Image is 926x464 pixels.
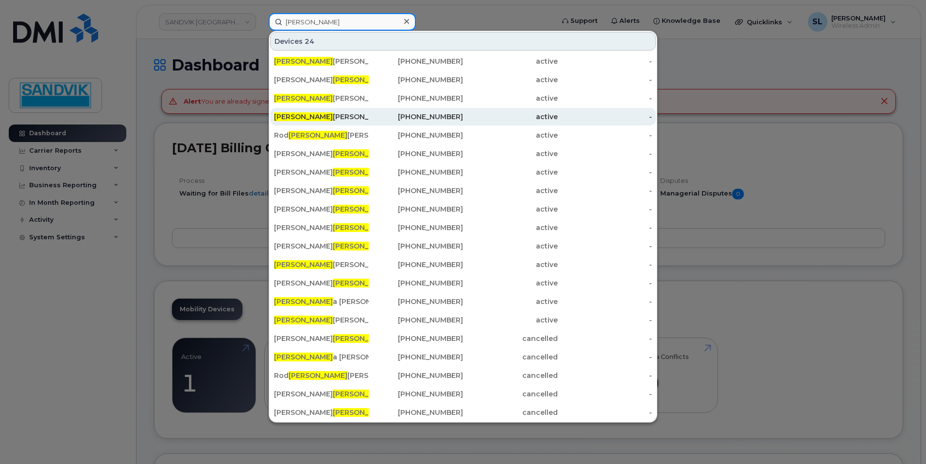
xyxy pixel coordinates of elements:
div: [PHONE_NUMBER] [369,223,463,232]
div: - [558,297,652,306]
span: [PERSON_NAME] [274,353,333,361]
div: active [463,112,558,122]
div: active [463,56,558,66]
div: [PHONE_NUMBER] [369,186,463,196]
a: [PERSON_NAME][PERSON_NAME][PHONE_NUMBER]active- [270,311,656,329]
div: active [463,278,558,288]
div: [PHONE_NUMBER] [369,278,463,288]
div: - [558,149,652,159]
div: [PHONE_NUMBER] [369,334,463,343]
div: - [558,167,652,177]
div: [PERSON_NAME] k [PERSON_NAME] [274,241,369,251]
a: Rod[PERSON_NAME][PERSON_NAME][PHONE_NUMBER]active- [270,126,656,144]
div: active [463,75,558,85]
a: [PERSON_NAME][PERSON_NAME]Seguin[PHONE_NUMBER]active- [270,145,656,162]
div: [PERSON_NAME] [274,93,369,103]
div: active [463,167,558,177]
div: - [558,75,652,85]
div: [PHONE_NUMBER] [369,112,463,122]
div: [PERSON_NAME] h [274,223,369,232]
span: [PERSON_NAME] [333,390,392,398]
div: [PERSON_NAME] [274,315,369,325]
span: [PERSON_NAME] [333,242,392,250]
div: [PERSON_NAME] Seguin [274,149,369,159]
a: [PERSON_NAME][PERSON_NAME]k [PERSON_NAME][PHONE_NUMBER]cancelled- [270,404,656,421]
div: - [558,352,652,362]
div: - [558,315,652,325]
div: [PERSON_NAME] [274,112,369,122]
a: [PERSON_NAME][PERSON_NAME]h[PHONE_NUMBER]active- [270,219,656,236]
span: [PERSON_NAME] [333,149,392,158]
div: cancelled [463,334,558,343]
div: [PHONE_NUMBER] [369,130,463,140]
span: [PERSON_NAME] [333,279,392,287]
a: [PERSON_NAME][PERSON_NAME][PHONE_NUMBER]active- [270,89,656,107]
div: - [558,334,652,343]
div: active [463,260,558,269]
a: [PERSON_NAME]a [PERSON_NAME][PHONE_NUMBER]active- [270,293,656,310]
div: [PHONE_NUMBER] [369,297,463,306]
div: Rod [PERSON_NAME] [274,371,369,380]
div: active [463,204,558,214]
div: [PHONE_NUMBER] [369,56,463,66]
div: [PHONE_NUMBER] [369,389,463,399]
div: active [463,297,558,306]
a: [PERSON_NAME]a [PERSON_NAME][PHONE_NUMBER]cancelled- [270,348,656,366]
div: cancelled [463,352,558,362]
div: active [463,186,558,196]
div: active [463,241,558,251]
span: [PERSON_NAME] [333,205,392,214]
a: [PERSON_NAME][PERSON_NAME][PHONE_NUMBER]active- [270,108,656,125]
a: Rod[PERSON_NAME][PERSON_NAME][PHONE_NUMBER]cancelled- [270,367,656,384]
span: [PERSON_NAME] [289,131,347,140]
div: - [558,130,652,140]
div: - [558,408,652,417]
div: a [PERSON_NAME] [274,352,369,362]
div: - [558,93,652,103]
span: [PERSON_NAME] [274,297,333,306]
span: [PERSON_NAME] [289,371,347,380]
div: cancelled [463,408,558,417]
div: Devices [270,32,656,51]
div: [PHONE_NUMBER] [369,315,463,325]
span: [PERSON_NAME] [274,94,333,103]
div: [PERSON_NAME] [PERSON_NAME] [274,334,369,343]
div: [PHONE_NUMBER] [369,371,463,380]
span: [PERSON_NAME] [333,408,392,417]
div: [PERSON_NAME] k [PERSON_NAME] [274,408,369,417]
div: [PHONE_NUMBER] [369,75,463,85]
div: [PHONE_NUMBER] [369,352,463,362]
div: active [463,93,558,103]
div: - [558,241,652,251]
span: [PERSON_NAME] [333,334,392,343]
span: [PERSON_NAME] [333,223,392,232]
div: - [558,186,652,196]
div: active [463,130,558,140]
div: [PERSON_NAME] Locas X1tablet [274,389,369,399]
div: [PERSON_NAME] [274,260,369,269]
div: [PERSON_NAME] [274,56,369,66]
div: [PERSON_NAME] Seguin [274,278,369,288]
div: a [PERSON_NAME] [274,297,369,306]
span: [PERSON_NAME] [274,57,333,66]
div: active [463,315,558,325]
span: [PERSON_NAME] [274,260,333,269]
a: [PERSON_NAME][PERSON_NAME][PERSON_NAME][PHONE_NUMBER]active- [270,71,656,89]
div: - [558,56,652,66]
a: [PERSON_NAME][PERSON_NAME][PHONE_NUMBER]active- [270,256,656,273]
span: [PERSON_NAME] [274,316,333,324]
div: [PHONE_NUMBER] [369,260,463,269]
span: [PERSON_NAME] [274,112,333,121]
a: [PERSON_NAME][PERSON_NAME]k Steppan[PHONE_NUMBER]active- [270,182,656,199]
div: [PHONE_NUMBER] [369,167,463,177]
div: [PERSON_NAME] k [PERSON_NAME] [274,167,369,177]
div: [PHONE_NUMBER] [369,241,463,251]
div: [PERSON_NAME] k Steppan [274,186,369,196]
div: - [558,389,652,399]
div: - [558,260,652,269]
a: [PERSON_NAME][PERSON_NAME][PHONE_NUMBER]active- [270,53,656,70]
span: [PERSON_NAME] [333,75,392,84]
div: cancelled [463,371,558,380]
div: - [558,371,652,380]
div: [PHONE_NUMBER] [369,204,463,214]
